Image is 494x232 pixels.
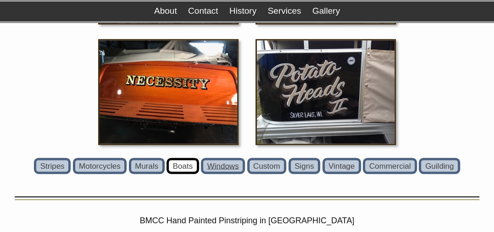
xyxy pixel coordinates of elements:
a: Custom [247,158,287,174]
a: Boats [167,158,199,174]
a: Windows [201,158,245,174]
a: Stripes [34,158,71,174]
a: Services [268,6,301,16]
a: Motorcycles [73,158,127,174]
a: Murals [129,158,165,174]
h2: BMCC Hand Painted Pinstriping in [GEOGRAPHIC_DATA] [14,215,480,227]
a: Guilding [419,158,460,174]
a: History [229,6,256,16]
a: Gallery [312,6,340,16]
a: Commercial [363,158,417,174]
a: Contact [188,6,218,16]
a: About [154,6,177,16]
a: Signs [289,158,321,174]
img: photo%205.JPG [255,39,396,145]
img: IMG_0544.JPG [98,39,239,145]
a: Vintage [322,158,361,174]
